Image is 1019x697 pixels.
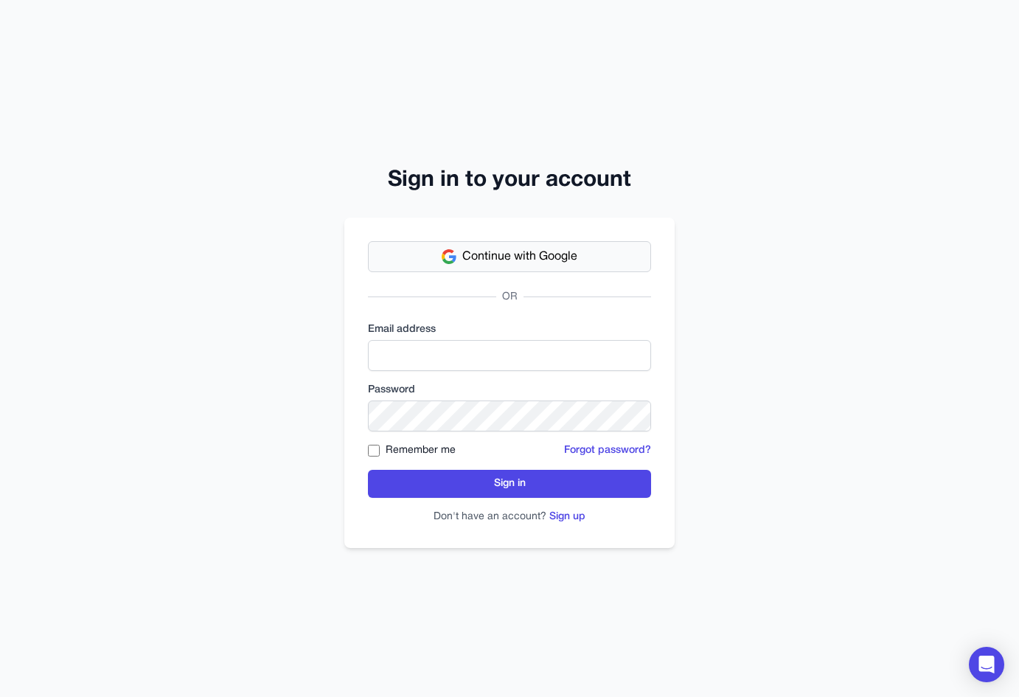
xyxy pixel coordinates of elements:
[368,510,651,524] p: Don't have an account?
[368,383,651,398] label: Password
[368,322,651,337] label: Email address
[368,470,651,498] button: Sign in
[344,167,675,194] h2: Sign in to your account
[969,647,1004,682] div: Open Intercom Messenger
[368,241,651,272] button: Continue with Google
[549,510,585,524] button: Sign up
[386,443,456,458] label: Remember me
[564,443,651,458] button: Forgot password?
[442,249,456,264] img: Google
[462,248,577,266] span: Continue with Google
[496,290,524,305] span: OR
